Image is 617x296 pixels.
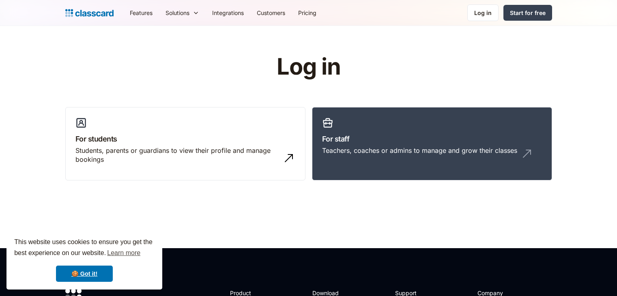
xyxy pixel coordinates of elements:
div: Teachers, coaches or admins to manage and grow their classes [322,146,517,155]
a: Start for free [503,5,552,21]
div: cookieconsent [6,230,162,290]
div: Solutions [159,4,206,22]
a: learn more about cookies [106,247,142,259]
h3: For staff [322,133,542,144]
div: Students, parents or guardians to view their profile and manage bookings [75,146,279,164]
div: Start for free [510,9,546,17]
a: Customers [250,4,292,22]
a: Log in [467,4,499,21]
div: Log in [474,9,492,17]
h3: For students [75,133,295,144]
a: dismiss cookie message [56,266,113,282]
div: Solutions [166,9,189,17]
a: Integrations [206,4,250,22]
span: This website uses cookies to ensure you get the best experience on our website. [14,237,155,259]
a: Features [123,4,159,22]
a: For studentsStudents, parents or guardians to view their profile and manage bookings [65,107,305,181]
a: home [65,7,114,19]
a: Pricing [292,4,323,22]
h1: Log in [180,54,437,79]
a: For staffTeachers, coaches or admins to manage and grow their classes [312,107,552,181]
